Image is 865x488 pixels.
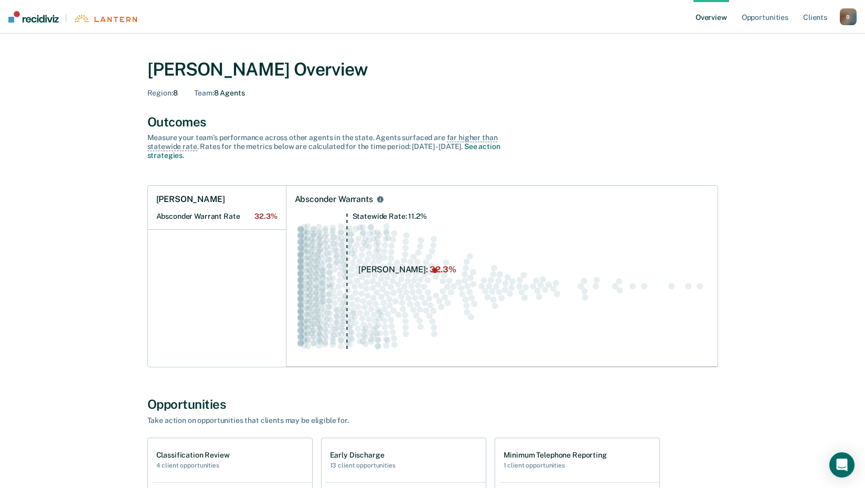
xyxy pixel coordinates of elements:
[148,186,286,230] a: [PERSON_NAME]Absconder Warrant Rate32.3%
[156,194,225,205] h1: [PERSON_NAME]
[147,89,173,97] span: Region :
[254,212,277,221] span: 32.3%
[8,11,59,23] img: Recidiviz
[352,212,426,220] tspan: Statewide Rate: 11.2%
[147,89,178,98] div: 8
[147,59,718,80] div: [PERSON_NAME] Overview
[73,15,137,23] img: Lantern
[504,451,607,460] h1: Minimum Telephone Reporting
[156,451,230,460] h1: Classification Review
[840,8,857,25] button: B
[156,212,277,221] h2: Absconder Warrant Rate
[504,462,607,469] h2: 1 client opportunities
[147,416,515,425] div: Take action on opportunities that clients may be eligible for.
[829,452,855,478] div: Open Intercom Messenger
[330,462,396,469] h2: 13 client opportunities
[147,133,498,151] span: far higher than statewide rate
[194,89,213,97] span: Team :
[8,11,137,23] a: |
[295,194,373,205] div: Absconder Warrants
[59,14,73,23] span: |
[375,194,386,205] button: Absconder Warrants
[147,114,718,130] div: Outcomes
[147,133,515,160] div: Measure your team’s performance across other agent s in the state. Agent s surfaced are . Rates f...
[147,142,500,160] a: See action strategies.
[330,451,396,460] h1: Early Discharge
[156,462,230,469] h2: 4 client opportunities
[194,89,244,98] div: 8 Agents
[147,397,718,412] div: Opportunities
[295,213,709,358] div: Swarm plot of all absconder warrant rates in the state for ALL caseloads, highlighting values of ...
